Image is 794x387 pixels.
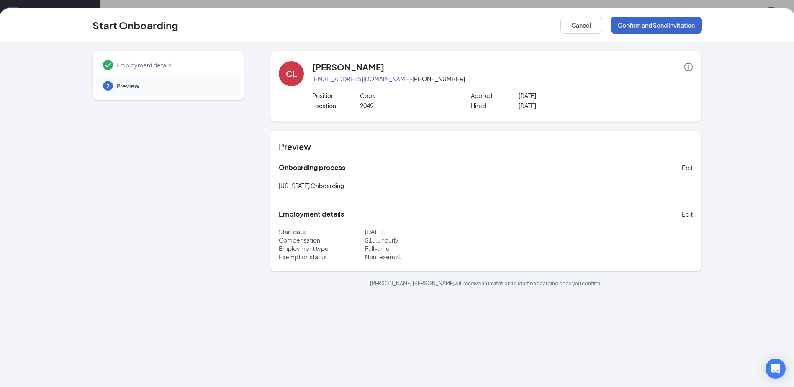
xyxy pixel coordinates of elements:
[312,101,360,110] p: Location
[312,75,693,83] p: · [PHONE_NUMBER]
[279,182,344,189] span: [US_STATE] Onboarding
[365,227,486,236] p: [DATE]
[279,163,345,172] h5: Onboarding process
[471,101,519,110] p: Hired
[360,91,455,100] p: Cook
[103,60,113,70] svg: Checkmark
[519,91,614,100] p: [DATE]
[682,161,693,174] button: Edit
[279,227,365,236] p: Start date
[312,91,360,100] p: Position
[279,209,344,219] h5: Employment details
[365,244,486,253] p: Full-time
[682,163,693,172] span: Edit
[312,61,384,73] h4: [PERSON_NAME]
[682,210,693,218] span: Edit
[365,236,486,244] p: $ 15.5 hourly
[106,82,110,90] span: 2
[360,101,455,110] p: 2049
[279,253,365,261] p: Exemption status
[560,17,602,34] button: Cancel
[312,75,411,83] a: [EMAIL_ADDRESS][DOMAIN_NAME]
[519,101,614,110] p: [DATE]
[279,244,365,253] p: Employment type
[682,207,693,221] button: Edit
[365,253,486,261] p: Non-exempt
[270,280,701,287] p: [PERSON_NAME] [PERSON_NAME] will receive an invitation to start onboarding once you confirm.
[116,82,233,90] span: Preview
[279,141,693,152] h4: Preview
[471,91,519,100] p: Applied
[684,63,693,71] span: info-circle
[279,236,365,244] p: Compensation
[116,61,233,69] span: Employment details
[93,18,178,32] h3: Start Onboarding
[286,68,297,80] div: CL
[766,359,786,379] div: Open Intercom Messenger
[611,17,702,34] button: Confirm and Send Invitation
